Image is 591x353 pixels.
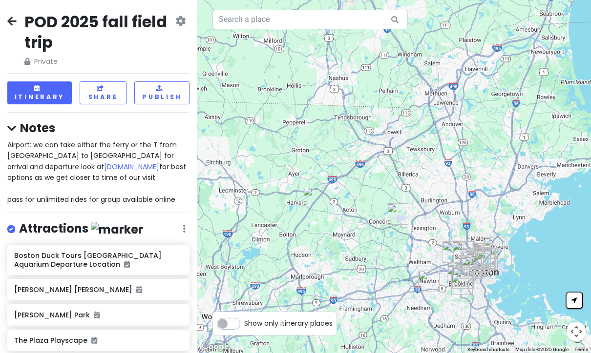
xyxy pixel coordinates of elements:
[91,222,143,237] img: marker
[449,237,478,266] div: Tanner fountain
[456,251,485,280] div: Fenway Park
[383,199,412,229] div: Minute Man National Historical Park
[447,270,477,299] div: Arnold Arboretum of Harvard University
[24,12,173,52] h2: POD 2025 fall field trip
[14,285,183,294] h6: [PERSON_NAME] [PERSON_NAME]
[414,267,443,296] div: The Aven at Newton Highlands
[463,249,492,278] div: Copley Square
[91,337,97,344] i: Added to itinerary
[470,244,499,273] div: Union Oyster House
[443,261,472,291] div: Frederick Law Olmsted National Historic Site
[465,247,494,276] div: Public Garden
[439,237,468,267] div: Mount Auburn Cemetery
[134,81,190,104] button: Publish
[104,162,159,172] a: [DOMAIN_NAME]
[456,254,485,283] div: Back Bay Fens
[465,246,495,275] div: Beacon Hill
[469,244,499,273] div: The Plaza Playscape
[462,250,491,279] div: Boston Public Library - Central Library
[94,312,100,318] i: Added to itinerary
[7,140,188,204] span: Airport: we can take either the ferry or the T from [GEOGRAPHIC_DATA] to [GEOGRAPHIC_DATA] for ar...
[449,237,479,266] div: Harvard University Graduate School Of Design
[457,244,486,274] div: Massachusetts Institute of Technology
[472,245,501,274] div: Boston Marriott Long Wharf
[136,286,142,293] i: Added to itinerary
[80,81,127,104] button: Share
[448,237,477,267] div: Harvard University
[470,243,499,273] div: Rose Kennedy Greenway
[467,247,496,276] div: Boston Common
[24,56,173,67] span: Private
[19,221,143,237] h4: Attractions
[199,340,232,353] a: Open this area in Google Maps (opens a new window)
[567,322,586,341] button: Map camera controls
[574,347,588,352] a: Terms (opens in new tab)
[460,252,489,281] div: Christian Science Plaza
[480,234,509,263] div: Condor Street Urban Wild
[7,120,190,136] h4: Notes
[14,336,183,345] h6: The Plaza Playscape
[448,263,478,293] div: Emerald Necklace
[515,347,569,352] span: Map data ©2025 Google
[212,10,408,29] input: Search a place
[470,244,500,274] div: Faneuil Hall Marketplace
[14,311,183,319] h6: [PERSON_NAME] Park
[124,261,130,268] i: Added to itinerary
[244,318,333,329] span: Show only itinerary places
[468,239,497,269] div: Paul Revere Park
[199,340,232,353] img: Google
[469,241,499,271] div: Freedom Trail
[299,183,328,212] div: Paddock Estates at Boxborough Apartments
[458,248,487,277] div: Charles River Basin
[486,242,516,271] div: Boston Logan International Airport
[467,346,509,353] button: Keyboard shortcuts
[7,81,72,104] button: Itinerary
[472,245,502,274] div: Boston Duck Tours New England Aquarium Departure Location
[14,251,183,269] h6: Boston Duck Tours [GEOGRAPHIC_DATA] Aquarium Departure Location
